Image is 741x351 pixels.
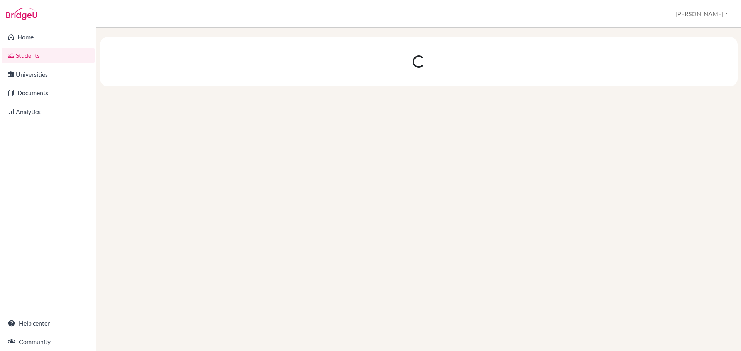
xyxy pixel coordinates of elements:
[672,7,732,21] button: [PERSON_NAME]
[2,29,95,45] a: Home
[2,334,95,349] a: Community
[2,316,95,331] a: Help center
[2,85,95,101] a: Documents
[6,8,37,20] img: Bridge-U
[2,104,95,119] a: Analytics
[2,48,95,63] a: Students
[2,67,95,82] a: Universities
